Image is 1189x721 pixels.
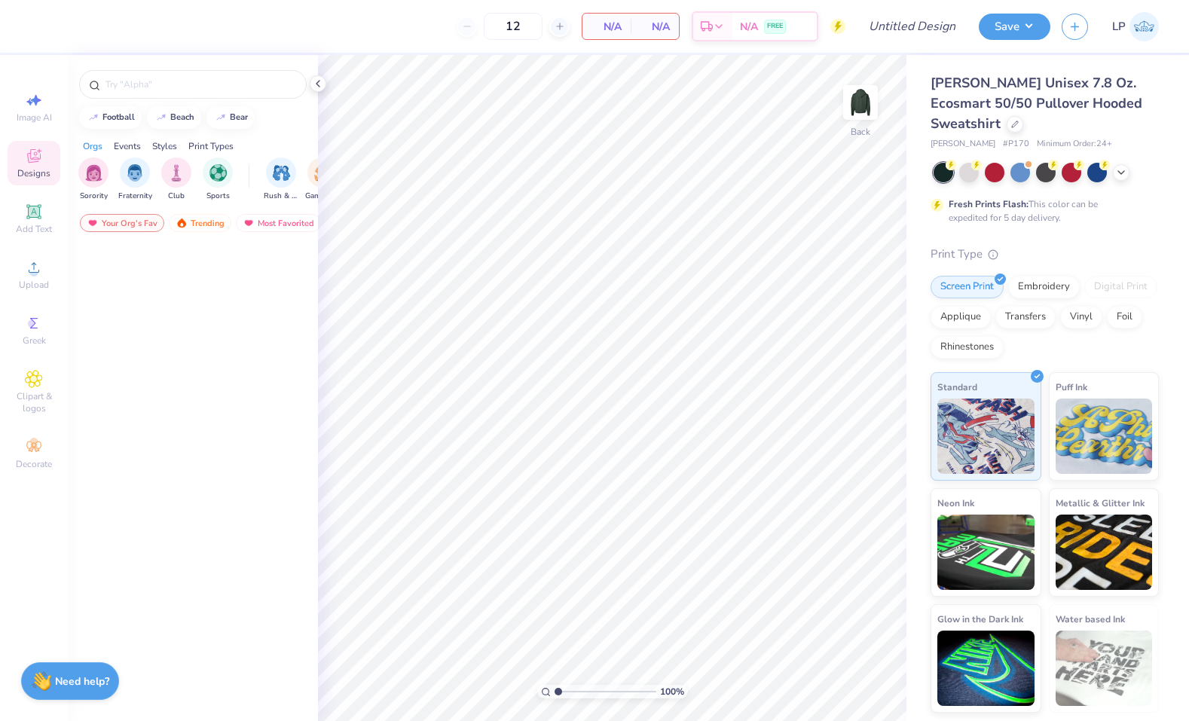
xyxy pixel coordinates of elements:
[147,106,201,129] button: beach
[87,113,99,122] img: trend_line.gif
[87,218,99,228] img: most_fav.gif
[1056,495,1145,511] span: Metallic & Glitter Ink
[937,631,1035,706] img: Glow in the Dark Ink
[203,157,233,202] div: filter for Sports
[206,106,255,129] button: bear
[949,198,1029,210] strong: Fresh Prints Flash:
[1112,18,1126,35] span: LP
[209,164,227,182] img: Sports Image
[85,164,102,182] img: Sorority Image
[118,191,152,202] span: Fraternity
[168,191,185,202] span: Club
[314,164,332,182] img: Game Day Image
[161,157,191,202] div: filter for Club
[16,458,52,470] span: Decorate
[127,164,143,182] img: Fraternity Image
[937,495,974,511] span: Neon Ink
[243,218,255,228] img: most_fav.gif
[931,336,1004,359] div: Rhinestones
[114,139,141,153] div: Events
[206,191,230,202] span: Sports
[640,19,670,35] span: N/A
[1056,631,1153,706] img: Water based Ink
[168,164,185,182] img: Club Image
[1056,399,1153,474] img: Puff Ink
[995,306,1056,328] div: Transfers
[937,515,1035,590] img: Neon Ink
[17,112,52,124] span: Image AI
[1112,12,1159,41] a: LP
[305,157,340,202] button: filter button
[118,157,152,202] button: filter button
[264,157,298,202] div: filter for Rush & Bid
[1037,138,1112,151] span: Minimum Order: 24 +
[937,611,1023,627] span: Glow in the Dark Ink
[19,279,49,291] span: Upload
[484,13,543,40] input: – –
[931,138,995,151] span: [PERSON_NAME]
[55,674,109,689] strong: Need help?
[931,276,1004,298] div: Screen Print
[83,139,102,153] div: Orgs
[8,390,60,414] span: Clipart & logos
[1084,276,1157,298] div: Digital Print
[78,157,109,202] button: filter button
[931,306,991,328] div: Applique
[155,113,167,122] img: trend_line.gif
[79,106,142,129] button: football
[591,19,622,35] span: N/A
[169,214,231,232] div: Trending
[80,214,164,232] div: Your Org's Fav
[851,125,870,139] div: Back
[203,157,233,202] button: filter button
[1060,306,1102,328] div: Vinyl
[17,167,50,179] span: Designs
[80,191,108,202] span: Sorority
[176,218,188,228] img: trending.gif
[16,223,52,235] span: Add Text
[845,87,876,118] img: Back
[949,197,1134,225] div: This color can be expedited for 5 day delivery.
[305,191,340,202] span: Game Day
[273,164,290,182] img: Rush & Bid Image
[1056,611,1125,627] span: Water based Ink
[767,21,783,32] span: FREE
[230,113,248,121] div: bear
[236,214,321,232] div: Most Favorited
[264,157,298,202] button: filter button
[161,157,191,202] button: filter button
[1003,138,1029,151] span: # P170
[1056,379,1087,395] span: Puff Ink
[104,77,297,92] input: Try "Alpha"
[118,157,152,202] div: filter for Fraternity
[23,335,46,347] span: Greek
[1107,306,1142,328] div: Foil
[102,113,135,121] div: football
[264,191,298,202] span: Rush & Bid
[1056,515,1153,590] img: Metallic & Glitter Ink
[660,685,684,698] span: 100 %
[188,139,234,153] div: Print Types
[740,19,758,35] span: N/A
[937,399,1035,474] img: Standard
[1129,12,1159,41] img: Lauren Pevec
[215,113,227,122] img: trend_line.gif
[78,157,109,202] div: filter for Sorority
[931,74,1142,133] span: [PERSON_NAME] Unisex 7.8 Oz. Ecosmart 50/50 Pullover Hooded Sweatshirt
[857,11,967,41] input: Untitled Design
[170,113,194,121] div: beach
[152,139,177,153] div: Styles
[1008,276,1080,298] div: Embroidery
[979,14,1050,40] button: Save
[937,379,977,395] span: Standard
[305,157,340,202] div: filter for Game Day
[931,246,1159,263] div: Print Type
